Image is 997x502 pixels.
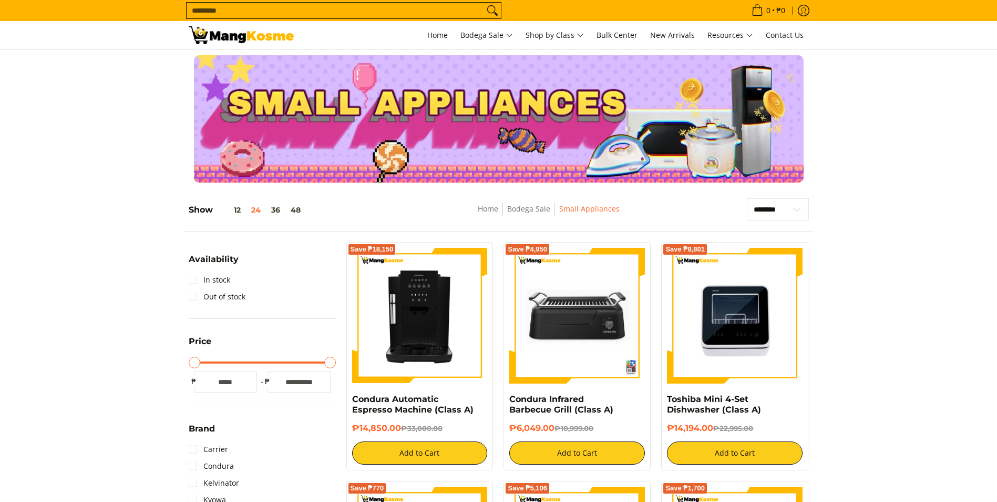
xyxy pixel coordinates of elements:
[509,248,645,384] img: condura-barbeque-infrared-grill-mang-kosme
[707,29,753,42] span: Resources
[526,29,584,42] span: Shop by Class
[352,394,474,415] a: Condura Automatic Espresso Machine (Class A)
[422,21,453,49] a: Home
[304,21,809,49] nav: Main Menu
[509,394,613,415] a: Condura Infrared Barbecue Grill (Class A)
[478,204,498,214] a: Home
[352,441,488,465] button: Add to Cart
[484,3,501,18] button: Search
[665,485,705,491] span: Save ₱1,700
[702,21,758,49] a: Resources
[645,21,700,49] a: New Arrivals
[748,5,788,16] span: •
[520,21,589,49] a: Shop by Class
[508,485,547,491] span: Save ₱5,106
[262,376,273,387] span: ₱
[455,21,518,49] a: Bodega Sale
[597,30,638,40] span: Bulk Center
[509,423,645,434] h6: ₱6,049.00
[650,30,695,40] span: New Arrivals
[775,7,787,14] span: ₱0
[667,423,803,434] h6: ₱14,194.00
[189,26,294,44] img: Small Appliances l Mang Kosme: Home Appliances Warehouse Sale
[760,21,809,49] a: Contact Us
[713,424,753,433] del: ₱22,995.00
[591,21,643,49] a: Bulk Center
[507,204,550,214] a: Bodega Sale
[266,206,285,214] button: 36
[189,425,215,441] summary: Open
[246,206,266,214] button: 24
[352,248,488,384] img: Condura Automatic Espresso Machine (Class A)
[765,7,772,14] span: 0
[189,272,230,288] a: In stock
[189,205,306,215] h5: Show
[285,206,306,214] button: 48
[189,441,228,458] a: Carrier
[401,424,443,433] del: ₱33,000.00
[665,246,705,253] span: Save ₱8,801
[667,248,803,384] img: Toshiba Mini 4-Set Dishwasher (Class A)
[189,255,239,272] summary: Open
[554,424,593,433] del: ₱10,999.00
[189,475,239,491] a: Kelvinator
[351,485,384,491] span: Save ₱770
[460,29,513,42] span: Bodega Sale
[401,203,696,226] nav: Breadcrumbs
[189,255,239,264] span: Availability
[508,246,547,253] span: Save ₱4,950
[189,337,211,346] span: Price
[351,246,394,253] span: Save ₱18,150
[352,423,488,434] h6: ₱14,850.00
[189,288,245,305] a: Out of stock
[213,206,246,214] button: 12
[667,394,761,415] a: Toshiba Mini 4-Set Dishwasher (Class A)
[559,204,620,214] a: Small Appliances
[189,425,215,433] span: Brand
[189,458,234,475] a: Condura
[189,376,199,387] span: ₱
[667,441,803,465] button: Add to Cart
[766,30,804,40] span: Contact Us
[189,337,211,354] summary: Open
[509,441,645,465] button: Add to Cart
[427,30,448,40] span: Home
